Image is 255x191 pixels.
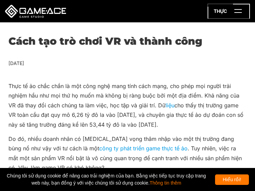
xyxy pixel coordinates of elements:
[8,60,24,66] font: [DATE]
[99,145,188,152] a: công ty phát triển game thực tế ảo
[8,145,242,171] font: . Tuy nhiên, việc ra mắt một sản phẩm VR nổi bật là vô cùng quan trọng để cạnh tranh với nhiều sả...
[8,135,234,152] font: Do đó, nhiều doanh nhân có [MEDICAL_DATA] vọng thâm nhập vào một thị trường đang bùng nổ như vậy ...
[166,102,174,109] a: liệu
[208,4,250,19] a: thực đơn
[223,177,241,182] font: Hiểu rồi!
[8,102,243,128] font: cho thấy thị trường game VR toàn cầu đạt quy mô 6,26 tỷ đô la vào [DATE], và chuyên gia thực tế ả...
[7,173,206,186] font: Chúng tôi sử dụng cookie để nâng cao trải nghiệm của bạn. Bằng việc tiếp tục truy cập trang web n...
[8,35,202,47] font: Cách tạo trò chơi VR và thành công
[8,83,239,109] font: Thực tế ảo chắc chắn là một công nghệ mang tính cách mạng, cho phép mọi người trải nghiệm hầu như...
[150,180,181,186] a: Thông tin thêm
